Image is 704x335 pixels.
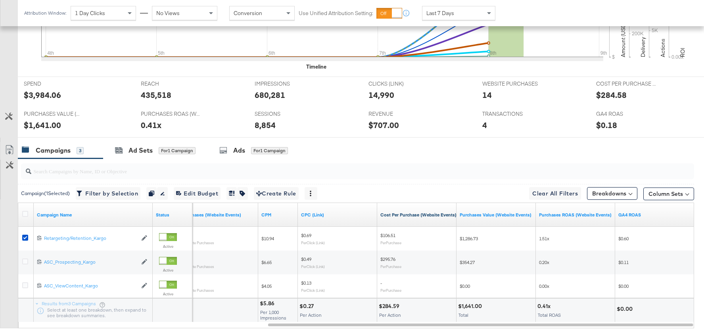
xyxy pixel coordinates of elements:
text: Actions [659,38,666,57]
span: $0.49 [301,256,311,262]
div: 14 [482,89,492,101]
span: $0.60 [618,235,629,241]
span: $1,286.73 [460,235,478,241]
button: Breakdowns [587,187,637,200]
span: $354.27 [460,259,475,265]
span: $0.69 [301,232,311,238]
span: Edit Budget [176,189,218,199]
span: Clear All Filters [532,189,578,199]
a: Shows the current state of your Ad Campaign. [156,212,189,218]
div: ASC_Prospecting_Kargo [44,259,137,265]
span: IMPRESSIONS [255,80,314,88]
span: 0.20x [539,259,549,265]
label: Active [159,291,177,297]
div: 8,854 [255,119,276,131]
sub: Per Click (Link) [301,288,325,293]
span: Per Action [300,312,322,318]
label: Active [159,268,177,273]
text: Amount (USD) [620,22,627,57]
span: Conversion [234,10,262,17]
span: Filter by Selection [78,189,138,199]
span: Last 7 Days [426,10,454,17]
div: $0.27 [299,302,316,310]
span: WEBSITE PURCHASES [482,80,542,88]
div: $707.00 [368,119,399,131]
span: $106.51 [380,232,395,238]
div: $0.18 [596,119,617,131]
button: Column Sets [643,188,694,200]
div: Campaigns [36,146,71,155]
div: 680,281 [255,89,285,101]
a: The total value of the purchase actions divided by spend tracked by your Custom Audience pixel on... [539,212,612,218]
span: Create Rule [256,189,296,199]
span: PURCHASES ROAS (WEBSITE EVENTS) [141,110,200,118]
text: Delivery [639,37,646,57]
a: The total value of the purchase actions tracked by your Custom Audience pixel on your website aft... [460,212,533,218]
span: Total [458,312,468,318]
sub: Website Purchases [182,288,214,293]
span: $6.65 [261,259,272,265]
div: 3 [77,147,84,154]
div: Campaign ( 1 Selected) [21,190,70,197]
span: TRANSACTIONS [482,110,542,118]
input: Search Campaigns by Name, ID or Objective [31,160,633,176]
div: 0.41x [537,302,553,310]
span: REACH [141,80,200,88]
div: for 1 Campaign [159,147,196,154]
span: CLICKS (LINK) [368,80,428,88]
span: Total ROAS [538,312,561,318]
span: $10.94 [261,235,274,241]
sub: Website Purchases [182,264,214,269]
label: Active [159,244,177,249]
span: $295.76 [380,256,395,262]
a: revenue/spend [618,212,691,218]
div: 14,990 [368,89,394,101]
a: The average cost you've paid to have 1,000 impressions of your ad. [261,212,295,218]
a: The average cost for each link click you've received from your ad. [301,212,374,218]
span: SPEND [24,80,83,88]
span: - [380,280,382,286]
sub: Per Purchase [380,264,401,269]
a: The number of times a purchase was made tracked by your Custom Audience pixel on your website aft... [182,212,255,218]
span: 1.51x [539,235,549,241]
span: $0.13 [301,280,311,286]
span: PURCHASES VALUE (WEBSITE EVENTS) [24,110,83,118]
div: $1,641.00 [24,119,61,131]
span: 0.00x [539,283,549,289]
div: Timeline [306,63,326,71]
span: Per 1,000 Impressions [260,309,286,321]
div: 0.41x [141,119,161,131]
sub: Per Purchase [380,288,401,293]
div: ASC_ViewContent_Kargo [44,283,137,289]
div: Retargeting/Retention_Kargo [44,235,137,241]
div: $5.86 [260,300,277,307]
span: No Views [156,10,180,17]
div: for 1 Campaign [251,147,288,154]
sub: Per Click (Link) [301,264,325,269]
div: $284.58 [596,89,627,101]
span: $0.11 [618,259,629,265]
span: 1 Day Clicks [75,10,105,17]
span: GA4 ROAS [596,110,656,118]
a: Your campaign name. [37,212,150,218]
text: ROI [679,48,686,57]
span: REVENUE [368,110,428,118]
div: $284.59 [379,302,402,310]
div: Attribution Window: [24,10,67,16]
div: 4 [482,119,487,131]
sub: Per Click (Link) [301,240,325,245]
span: SESSIONS [255,110,314,118]
div: 435,518 [141,89,171,101]
span: $4.05 [261,283,272,289]
div: Ad Sets [129,146,153,155]
div: $1,641.00 [458,302,484,310]
div: $3,984.06 [24,89,61,101]
span: COST PER PURCHASE (WEBSITE EVENTS) [596,80,656,88]
label: Use Unified Attribution Setting: [299,10,373,17]
span: $0.00 [618,283,629,289]
span: $0.00 [460,283,470,289]
sub: Website Purchases [182,240,214,245]
span: Per Action [379,312,401,318]
sub: Per Purchase [380,240,401,245]
a: The average cost for each purchase tracked by your Custom Audience pixel on your website after pe... [380,212,457,218]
